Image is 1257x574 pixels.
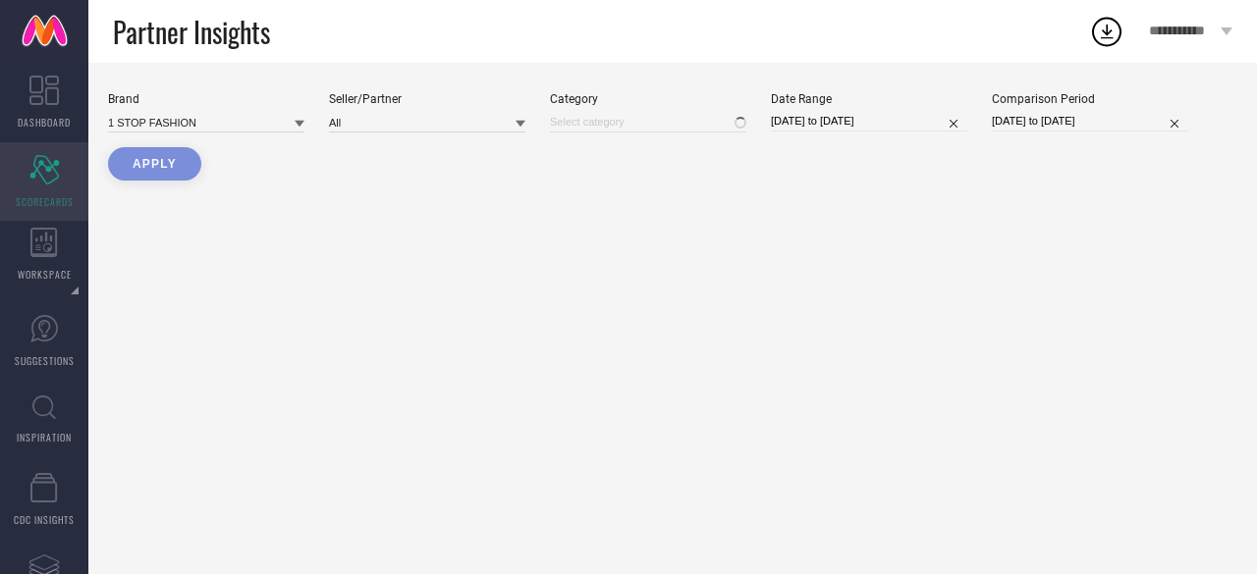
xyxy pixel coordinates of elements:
div: Date Range [771,92,967,106]
span: CDC INSIGHTS [14,512,75,527]
span: Partner Insights [113,12,270,52]
div: Category [550,92,746,106]
span: WORKSPACE [18,267,72,282]
input: Select date range [771,111,967,131]
span: INSPIRATION [17,430,72,444]
input: Select comparison period [992,111,1188,131]
div: Seller/Partner [329,92,525,106]
div: Open download list [1089,14,1124,49]
div: Brand [108,92,304,106]
span: SUGGESTIONS [15,353,75,368]
div: Comparison Period [992,92,1188,106]
span: DASHBOARD [18,115,71,130]
span: SCORECARDS [16,194,74,209]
